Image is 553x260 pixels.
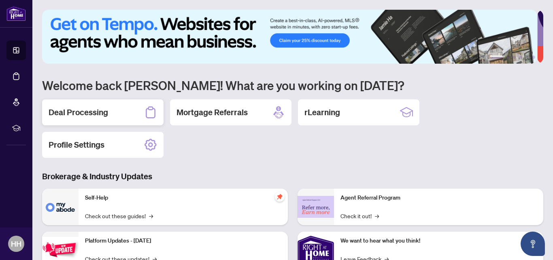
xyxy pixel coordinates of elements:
[506,56,509,59] button: 2
[275,192,285,202] span: pushpin
[85,211,153,220] a: Check out these guides!→
[513,56,516,59] button: 3
[340,211,379,220] a: Check it out!→
[49,139,104,150] h2: Profile Settings
[85,236,281,245] p: Platform Updates - [DATE]
[532,56,535,59] button: 6
[149,211,153,220] span: →
[42,171,543,182] h3: Brokerage & Industry Updates
[85,193,281,202] p: Self-Help
[519,56,522,59] button: 4
[521,232,545,256] button: Open asap
[304,107,340,118] h2: rLearning
[42,10,537,64] img: Slide 0
[177,107,248,118] h2: Mortgage Referrals
[525,56,529,59] button: 5
[375,211,379,220] span: →
[11,238,21,249] span: HH
[42,189,79,225] img: Self-Help
[42,77,543,93] h1: Welcome back [PERSON_NAME]! What are you working on [DATE]?
[340,236,537,245] p: We want to hear what you think!
[6,6,26,21] img: logo
[49,107,108,118] h2: Deal Processing
[298,196,334,218] img: Agent Referral Program
[340,193,537,202] p: Agent Referral Program
[490,56,503,59] button: 1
